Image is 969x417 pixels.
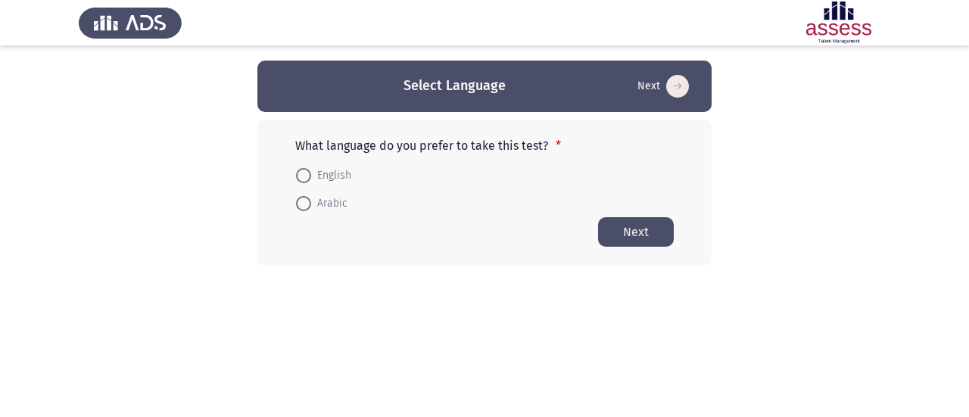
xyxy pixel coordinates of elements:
button: Start assessment [633,74,693,98]
p: What language do you prefer to take this test? [295,138,674,153]
img: Assessment logo of Leadership Styles R2 [787,2,890,44]
h3: Select Language [403,76,506,95]
span: English [311,166,351,185]
button: Start assessment [598,217,674,247]
span: Arabic [311,194,347,213]
img: Assess Talent Management logo [79,2,182,44]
